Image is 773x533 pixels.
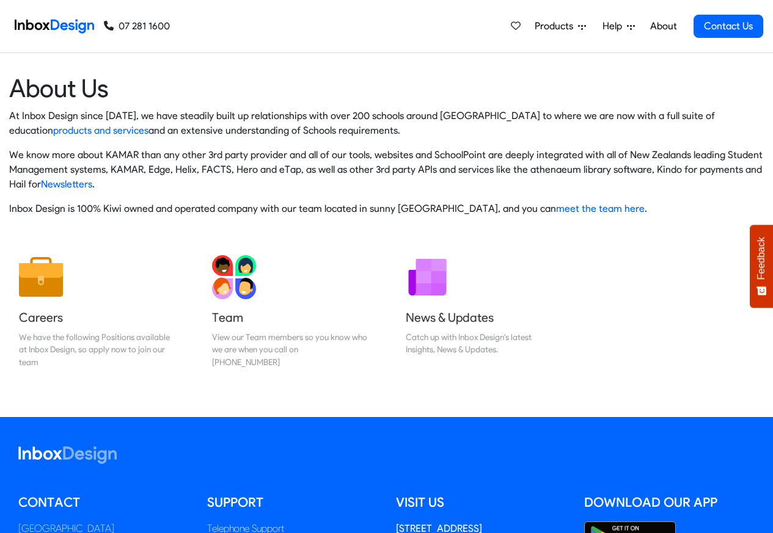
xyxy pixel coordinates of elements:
div: Catch up with Inbox Design's latest Insights, News & Updates. [406,331,561,356]
h5: Team [212,309,367,326]
h5: News & Updates [406,309,561,326]
div: View our Team members so you know who we are when you call on [PHONE_NUMBER] [212,331,367,368]
span: Products [535,19,578,34]
img: 2022_01_12_icon_newsletter.svg [406,255,450,299]
h5: Download our App [584,493,755,512]
a: products and services [53,125,148,136]
h5: Careers [19,309,174,326]
a: Careers We have the following Positions available at Inbox Design, so apply now to join our team [9,245,184,378]
span: Feedback [756,237,767,280]
img: 2022_01_13_icon_team.svg [212,255,256,299]
a: Newsletters [41,178,92,190]
a: meet the team here [556,203,645,214]
a: About [647,14,680,38]
a: News & Updates Catch up with Inbox Design's latest Insights, News & Updates. [396,245,571,378]
p: At Inbox Design since [DATE], we have steadily built up relationships with over 200 schools aroun... [9,109,764,138]
p: We know more about KAMAR than any other 3rd party provider and all of our tools, websites and Sch... [9,148,764,192]
span: Help [603,19,627,34]
a: Help [598,14,640,38]
h5: Support [207,493,378,512]
a: Contact Us [694,15,763,38]
p: Inbox Design is 100% Kiwi owned and operated company with our team located in sunny [GEOGRAPHIC_D... [9,201,764,216]
a: Products [530,14,591,38]
button: Feedback - Show survey [750,225,773,308]
h5: Visit us [396,493,566,512]
a: 07 281 1600 [104,19,170,34]
div: We have the following Positions available at Inbox Design, so apply now to join our team [19,331,174,368]
img: 2022_01_13_icon_job.svg [19,255,63,299]
h5: Contact [18,493,189,512]
img: logo_inboxdesign_white.svg [18,446,117,464]
a: Team View our Team members so you know who we are when you call on [PHONE_NUMBER] [202,245,377,378]
heading: About Us [9,73,764,104]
